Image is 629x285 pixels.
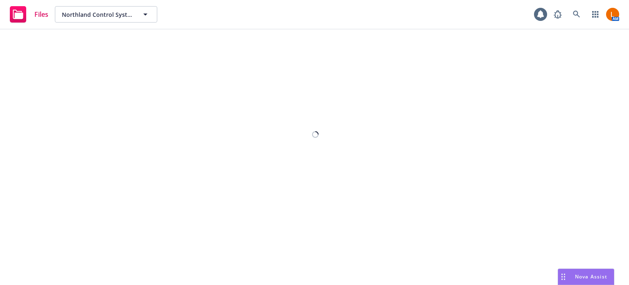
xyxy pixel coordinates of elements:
a: Report a Bug [550,6,566,23]
button: Northland Control Systems [55,6,157,23]
div: Drag to move [558,269,568,285]
button: Nova Assist [558,269,614,285]
span: Nova Assist [575,273,607,280]
img: photo [606,8,619,21]
span: Files [34,11,48,18]
span: Northland Control Systems [62,10,133,19]
a: Files [7,3,52,26]
a: Search [568,6,585,23]
a: Switch app [587,6,604,23]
